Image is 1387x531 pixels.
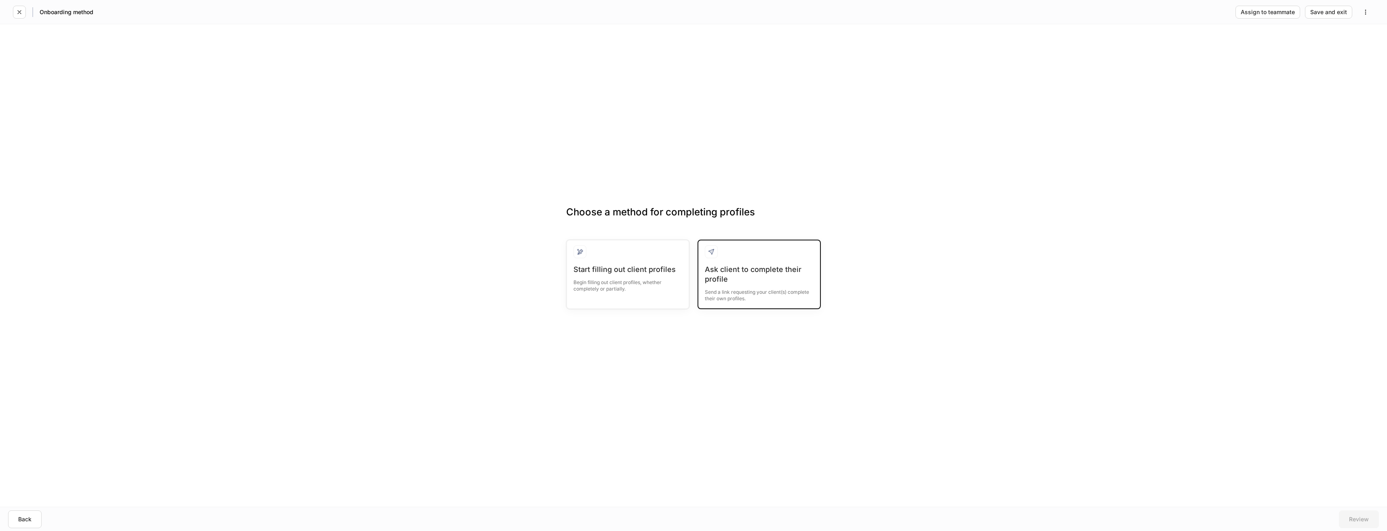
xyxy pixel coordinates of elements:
div: Send a link requesting your client(s) complete their own profiles. [705,284,814,302]
div: Begin filling out client profiles, whether completely or partially. [573,274,682,292]
div: Save and exit [1310,9,1347,15]
div: Start filling out client profiles [573,265,682,274]
div: Assign to teammate [1241,9,1295,15]
div: Back [18,516,32,522]
button: Assign to teammate [1235,6,1300,19]
h5: Onboarding method [40,8,93,16]
div: Ask client to complete their profile [705,265,814,284]
button: Back [8,510,42,528]
h3: Choose a method for completing profiles [566,206,821,232]
button: Save and exit [1305,6,1352,19]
